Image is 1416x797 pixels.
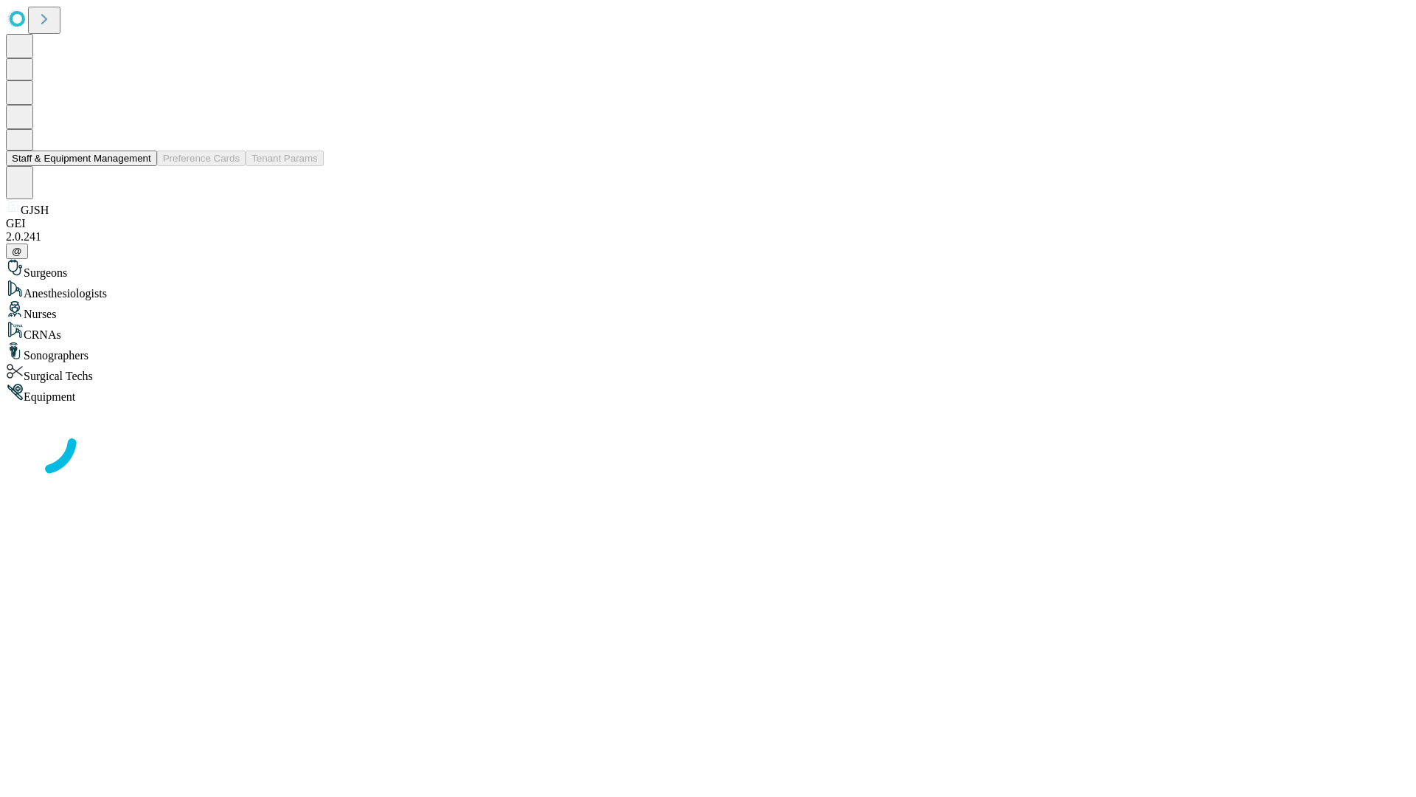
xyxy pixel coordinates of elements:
[6,244,28,259] button: @
[6,362,1410,383] div: Surgical Techs
[246,151,324,166] button: Tenant Params
[6,383,1410,404] div: Equipment
[6,151,157,166] button: Staff & Equipment Management
[6,321,1410,342] div: CRNAs
[21,204,49,216] span: GJSH
[6,230,1410,244] div: 2.0.241
[12,246,22,257] span: @
[6,259,1410,280] div: Surgeons
[157,151,246,166] button: Preference Cards
[6,217,1410,230] div: GEI
[6,342,1410,362] div: Sonographers
[6,280,1410,300] div: Anesthesiologists
[6,300,1410,321] div: Nurses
